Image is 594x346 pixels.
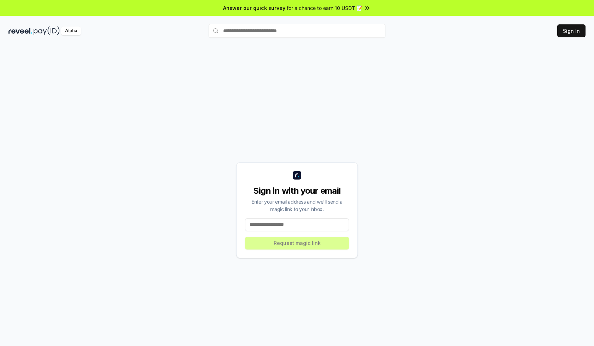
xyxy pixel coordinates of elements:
[61,27,81,35] div: Alpha
[287,4,362,12] span: for a chance to earn 10 USDT 📝
[8,27,32,35] img: reveel_dark
[245,185,349,197] div: Sign in with your email
[223,4,285,12] span: Answer our quick survey
[34,27,60,35] img: pay_id
[293,171,301,180] img: logo_small
[557,24,586,37] button: Sign In
[245,198,349,213] div: Enter your email address and we’ll send a magic link to your inbox.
